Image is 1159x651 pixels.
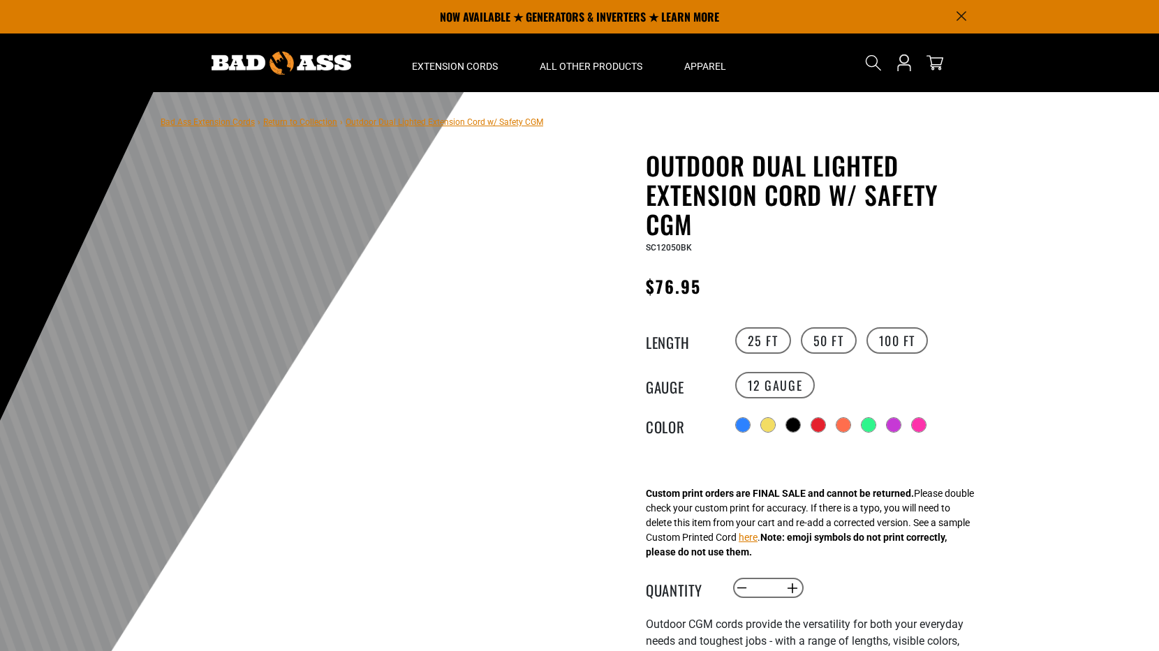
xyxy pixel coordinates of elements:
span: Apparel [684,60,726,73]
label: Quantity [646,579,716,597]
span: SC12050BK [646,243,692,253]
legend: Length [646,331,716,350]
span: Outdoor Dual Lighted Extension Cord w/ Safety CGM [346,117,543,127]
summary: All Other Products [519,33,663,92]
legend: Color [646,416,716,434]
span: › [340,117,343,127]
legend: Gauge [646,376,716,394]
button: here [739,530,758,545]
span: › [258,117,260,127]
img: Bad Ass Extension Cords [212,52,351,75]
summary: Extension Cords [391,33,519,92]
summary: Search [862,52,885,74]
span: Extension Cords [412,60,498,73]
summary: Apparel [663,33,747,92]
strong: Custom print orders are FINAL SALE and cannot be returned. [646,488,914,499]
label: 25 FT [735,327,791,354]
label: 100 FT [866,327,929,354]
nav: breadcrumbs [161,113,543,130]
a: Return to Collection [263,117,337,127]
strong: Note: emoji symbols do not print correctly, please do not use them. [646,532,947,558]
span: $76.95 [646,274,701,299]
span: All Other Products [540,60,642,73]
a: Bad Ass Extension Cords [161,117,255,127]
h1: Outdoor Dual Lighted Extension Cord w/ Safety CGM [646,151,988,239]
label: 12 Gauge [735,372,815,398]
label: 50 FT [801,327,857,354]
div: Please double check your custom print for accuracy. If there is a typo, you will need to delete t... [646,486,974,560]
